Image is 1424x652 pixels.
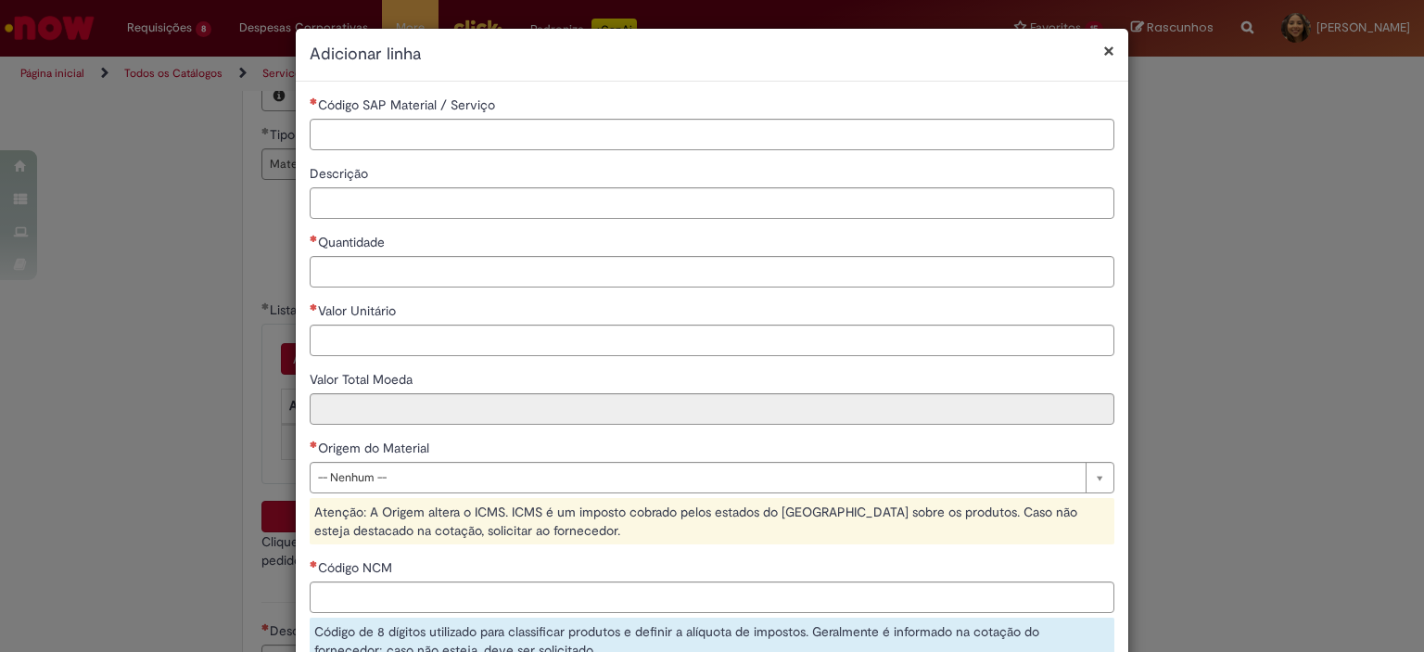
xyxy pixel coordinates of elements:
span: Necessários [310,303,318,311]
input: Quantidade [310,256,1114,288]
input: Descrição [310,187,1114,219]
span: Descrição [310,165,372,182]
span: Valor Unitário [318,302,400,319]
input: Código SAP Material / Serviço [310,119,1114,150]
span: Necessários [310,560,318,568]
button: Fechar modal [1103,41,1114,60]
div: Atenção: A Origem altera o ICMS. ICMS é um imposto cobrado pelos estados do [GEOGRAPHIC_DATA] sob... [310,498,1114,544]
span: Origem do Material [318,440,433,456]
span: Somente leitura - Valor Total Moeda [310,371,416,388]
span: Necessários [310,441,318,448]
span: Código SAP Material / Serviço [318,96,499,113]
input: Valor Unitário [310,325,1114,356]
span: -- Nenhum -- [318,463,1076,492]
span: Necessários [310,235,318,242]
h2: Adicionar linha [310,43,1114,67]
span: Código NCM [318,559,396,576]
input: Código NCM [310,582,1114,613]
input: Valor Total Moeda [310,393,1114,425]
span: Necessários [310,97,318,105]
span: Quantidade [318,234,388,250]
